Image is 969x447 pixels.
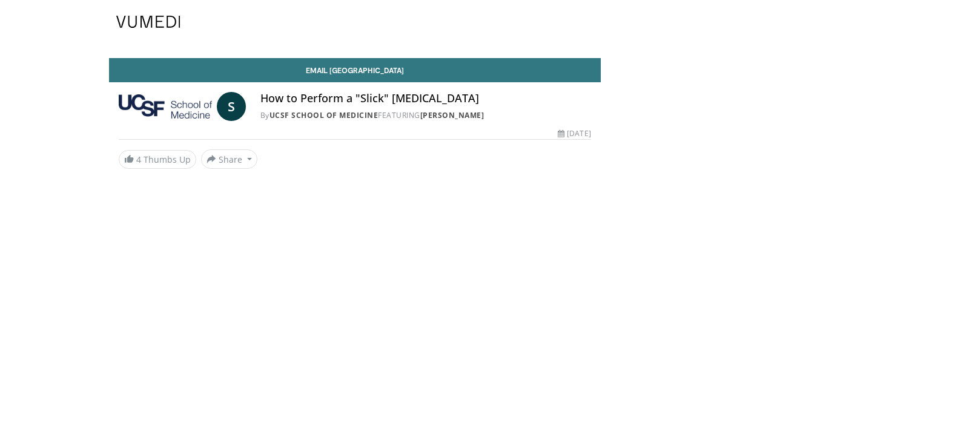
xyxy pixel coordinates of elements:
h4: How to Perform a "Slick" [MEDICAL_DATA] [260,92,591,105]
img: VuMedi Logo [116,16,180,28]
div: By FEATURING [260,110,591,121]
a: [PERSON_NAME] [420,110,484,120]
a: 4 Thumbs Up [119,150,196,169]
a: S [217,92,246,121]
a: Email [GEOGRAPHIC_DATA] [109,58,601,82]
a: UCSF School of Medicine [270,110,379,120]
button: Share [201,149,257,169]
div: [DATE] [558,128,590,139]
span: 4 [136,154,141,165]
img: UCSF School of Medicine [119,92,212,121]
